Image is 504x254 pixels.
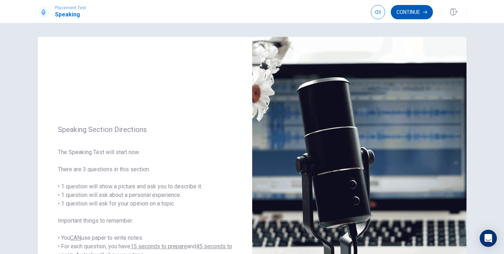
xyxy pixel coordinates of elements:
div: Open Intercom Messenger [480,230,497,247]
button: Continue [391,5,433,19]
u: 15 seconds to prepare [130,243,187,250]
span: Speaking Section Directions [58,125,232,134]
h1: Speaking [55,10,86,19]
span: Placement Test [55,5,86,10]
u: CAN [70,234,81,241]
